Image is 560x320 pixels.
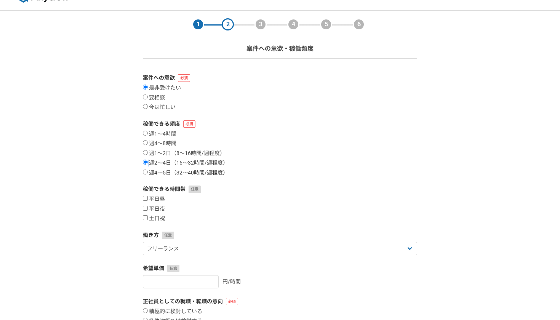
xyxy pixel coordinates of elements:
label: 稼働できる頻度 [143,120,417,128]
input: 週4〜5日（32〜40時間/週程度） [143,170,148,174]
label: 稼働できる時間帯 [143,185,417,193]
input: 週2〜4日（16〜32時間/週程度） [143,160,148,165]
label: 平日昼 [143,196,165,203]
label: 積極的に検討している [143,308,202,315]
label: 案件への意欲 [143,74,417,82]
div: 4 [287,18,299,30]
label: 希望単価 [143,264,417,272]
label: 週1〜4時間 [143,131,176,138]
div: 3 [254,18,267,30]
input: 平日昼 [143,196,148,201]
div: 5 [320,18,332,30]
label: 週4〜5日（32〜40時間/週程度） [143,170,228,176]
label: 働き方 [143,231,417,239]
label: 週1〜2日（8〜16時間/週程度） [143,150,225,157]
input: 要相談 [143,94,148,99]
input: 平日夜 [143,206,148,211]
input: 週4〜8時間 [143,140,148,145]
label: 平日夜 [143,206,165,213]
div: 1 [192,18,204,30]
input: 積極的に検討している [143,308,148,313]
span: 円/時間 [222,278,241,285]
div: 6 [353,18,365,30]
label: 要相談 [143,94,165,101]
label: 是非受けたい [143,85,181,91]
label: 週2〜4日（16〜32時間/週程度） [143,160,228,166]
label: 週4〜8時間 [143,140,176,147]
p: 案件への意欲・稼働頻度 [246,44,314,53]
label: 土日祝 [143,215,165,222]
input: 土日祝 [143,215,148,220]
input: 週1〜4時間 [143,131,148,136]
input: 今は忙しい [143,104,148,109]
input: 是非受けたい [143,85,148,90]
label: 今は忙しい [143,104,176,111]
div: 2 [222,18,234,30]
input: 週1〜2日（8〜16時間/週程度） [143,150,148,155]
label: 正社員としての就職・転職の意向 [143,298,417,306]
